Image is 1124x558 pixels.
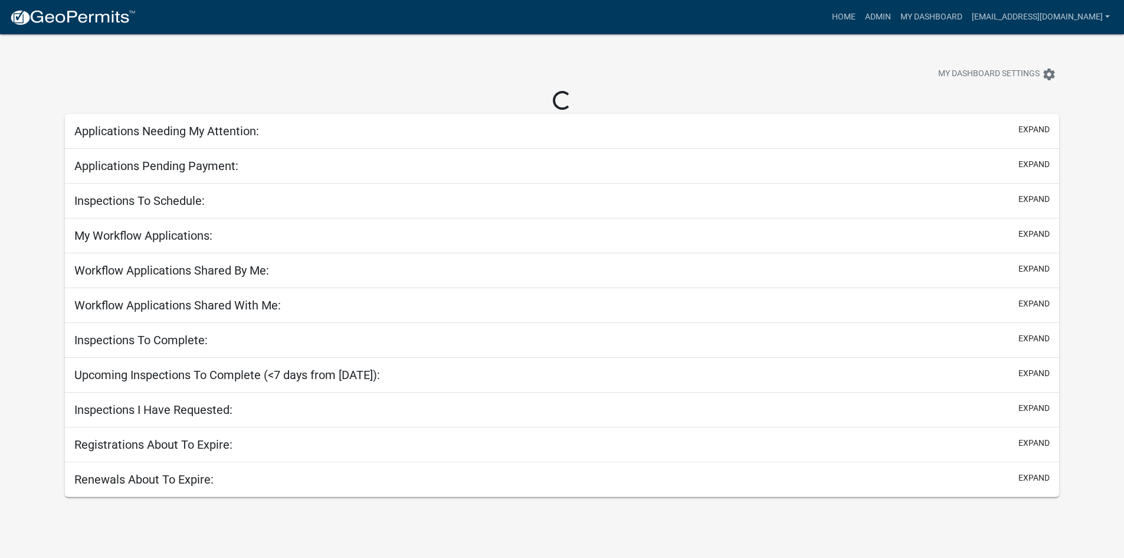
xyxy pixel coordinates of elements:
button: expand [1018,158,1050,171]
button: expand [1018,367,1050,380]
h5: Renewals About To Expire: [74,472,214,487]
button: expand [1018,332,1050,345]
h5: Workflow Applications Shared With Me: [74,298,281,312]
button: My Dashboard Settingssettings [929,63,1066,86]
h5: Workflow Applications Shared By Me: [74,263,269,278]
h5: Registrations About To Expire: [74,438,232,452]
i: settings [1042,67,1056,81]
button: expand [1018,123,1050,136]
h5: Applications Pending Payment: [74,159,238,173]
h5: Inspections To Schedule: [74,194,205,208]
h5: My Workflow Applications: [74,229,212,243]
span: My Dashboard Settings [938,67,1040,81]
h5: Inspections I Have Requested: [74,403,232,417]
button: expand [1018,193,1050,205]
a: Admin [860,6,896,28]
h5: Upcoming Inspections To Complete (<7 days from [DATE]): [74,368,380,382]
button: expand [1018,402,1050,415]
h5: Applications Needing My Attention: [74,124,259,138]
a: Home [827,6,860,28]
button: expand [1018,298,1050,310]
a: [EMAIL_ADDRESS][DOMAIN_NAME] [967,6,1115,28]
a: My Dashboard [896,6,967,28]
button: expand [1018,228,1050,240]
h5: Inspections To Complete: [74,333,208,347]
button: expand [1018,263,1050,275]
button: expand [1018,472,1050,484]
button: expand [1018,437,1050,449]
